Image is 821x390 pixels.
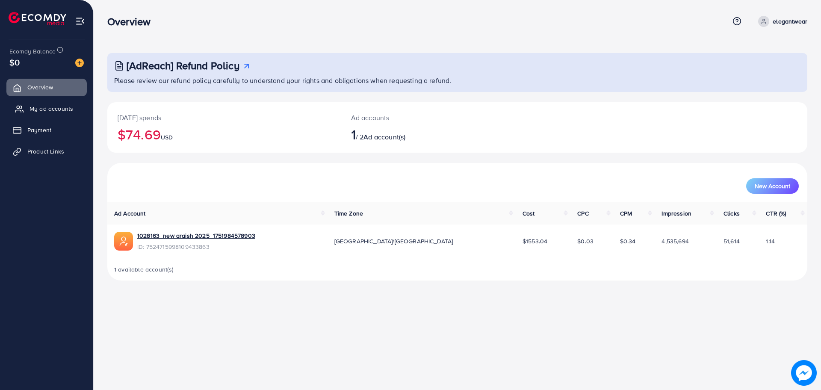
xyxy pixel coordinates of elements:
[620,237,636,245] span: $0.34
[107,15,157,28] h3: Overview
[791,360,817,386] img: image
[137,242,255,251] span: ID: 7524715998109433863
[9,47,56,56] span: Ecomdy Balance
[6,143,87,160] a: Product Links
[9,12,66,25] img: logo
[577,237,594,245] span: $0.03
[351,112,505,123] p: Ad accounts
[724,209,740,218] span: Clicks
[351,126,505,142] h2: / 2
[351,124,356,144] span: 1
[9,56,20,68] span: $0
[755,183,790,189] span: New Account
[6,79,87,96] a: Overview
[27,83,53,92] span: Overview
[114,232,133,251] img: ic-ads-acc.e4c84228.svg
[724,237,740,245] span: 51,614
[620,209,632,218] span: CPM
[114,75,802,86] p: Please review our refund policy carefully to understand your rights and obligations when requesti...
[127,59,239,72] h3: [AdReach] Refund Policy
[161,133,173,142] span: USD
[6,100,87,117] a: My ad accounts
[114,209,146,218] span: Ad Account
[137,231,255,240] a: 1028163_new araish 2025_1751984578903
[773,16,807,27] p: elegantwear
[662,237,688,245] span: 4,535,694
[114,265,174,274] span: 1 available account(s)
[27,147,64,156] span: Product Links
[523,209,535,218] span: Cost
[662,209,691,218] span: Impression
[30,104,73,113] span: My ad accounts
[118,126,331,142] h2: $74.69
[523,237,547,245] span: $1553.04
[577,209,588,218] span: CPC
[766,209,786,218] span: CTR (%)
[363,132,405,142] span: Ad account(s)
[118,112,331,123] p: [DATE] spends
[755,16,807,27] a: elegantwear
[75,59,84,67] img: image
[334,237,453,245] span: [GEOGRAPHIC_DATA]/[GEOGRAPHIC_DATA]
[334,209,363,218] span: Time Zone
[766,237,775,245] span: 1.14
[75,16,85,26] img: menu
[27,126,51,134] span: Payment
[746,178,799,194] button: New Account
[6,121,87,139] a: Payment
